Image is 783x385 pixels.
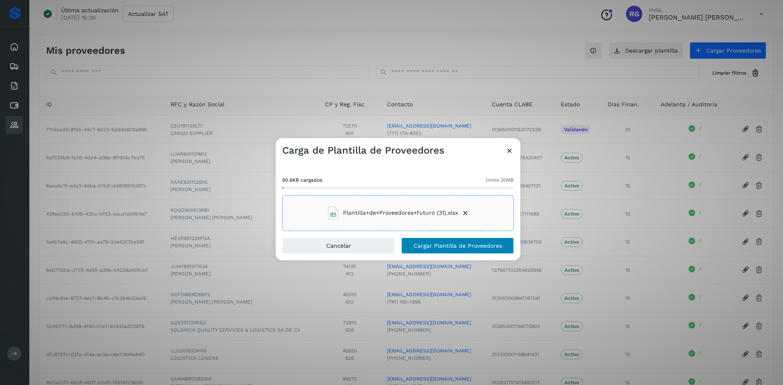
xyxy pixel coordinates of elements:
span: Plantilla+de+Proveedores+futuro (31).xlsx [343,209,458,217]
button: Cancelar [282,238,395,254]
h3: Carga de Plantilla de Proveedores [282,145,445,156]
span: límite 30MB [486,176,514,184]
button: Cargar Plantilla de Proveedores [401,238,514,254]
span: Cargar Plantilla de Proveedores [414,243,502,249]
span: Cancelar [326,243,351,249]
span: 90.6KB cargados [282,176,322,184]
